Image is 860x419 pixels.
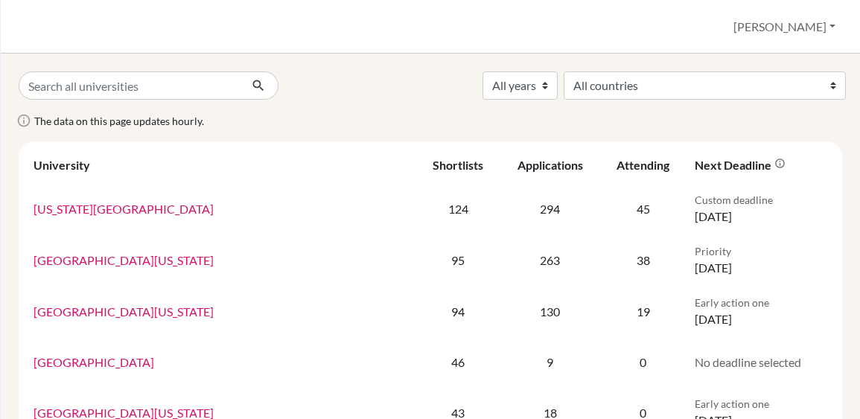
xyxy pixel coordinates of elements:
a: [GEOGRAPHIC_DATA] [34,355,154,369]
div: Applications [517,158,583,172]
td: [DATE] [686,183,836,234]
td: 19 [600,286,686,337]
p: Custom deadline [695,192,827,208]
td: 130 [500,286,600,337]
div: Shortlists [433,158,483,172]
a: [GEOGRAPHIC_DATA][US_STATE] [34,304,214,319]
td: 45 [600,183,686,234]
input: Search all universities [19,71,240,100]
td: 263 [500,234,600,286]
td: [DATE] [686,234,836,286]
th: University [25,147,417,183]
td: 46 [417,337,500,387]
span: The data on this page updates hourly. [34,115,204,127]
td: 0 [600,337,686,387]
td: 38 [600,234,686,286]
td: 124 [417,183,500,234]
p: Priority [695,243,827,259]
div: Next deadline [695,158,786,172]
button: [PERSON_NAME] [727,13,842,41]
td: [DATE] [686,286,836,337]
span: No deadline selected [695,355,801,369]
td: 94 [417,286,500,337]
td: 9 [500,337,600,387]
p: Early action one [695,396,827,412]
p: Early action one [695,295,827,310]
td: 294 [500,183,600,234]
a: [US_STATE][GEOGRAPHIC_DATA] [34,202,214,216]
a: [GEOGRAPHIC_DATA][US_STATE] [34,253,214,267]
div: Attending [617,158,669,172]
td: 95 [417,234,500,286]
